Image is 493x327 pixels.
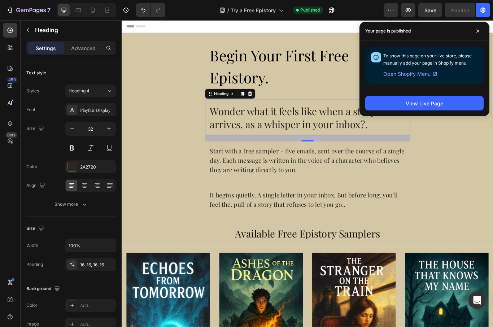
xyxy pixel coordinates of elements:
[406,100,443,107] div: View Live Page
[365,27,411,35] p: Your page is published
[26,88,39,94] div: Styles
[26,198,116,211] button: Show more
[445,3,475,17] button: Publish
[468,292,486,309] div: Open Intercom Messenger
[26,181,47,191] div: Align
[26,70,46,76] div: Text style
[26,224,45,234] div: Size
[3,3,54,17] button: 7
[136,3,165,17] div: Undo/Redo
[227,6,229,14] span: /
[26,302,38,309] div: Color
[365,96,484,110] button: View Live Page
[65,84,116,97] button: Heading 4
[26,124,45,134] div: Size
[35,26,113,34] p: Heading
[451,6,469,14] div: Publish
[69,88,90,94] span: Heading 4
[26,242,38,249] div: Width
[36,44,56,52] p: Settings
[66,239,115,252] input: Auto
[71,44,96,52] p: Advanced
[424,7,436,13] span: Save
[383,53,472,66] span: To show this page on your live store, please manually add your page in Shopify menu.
[54,201,88,208] div: Show more
[26,106,35,113] div: Font
[418,3,442,17] button: Save
[26,284,61,294] div: Background
[26,163,38,170] div: Color
[80,107,114,113] div: Playfair Display
[80,262,114,268] div: 16, 16, 16, 16
[80,164,114,170] div: 2A2720
[26,261,43,268] div: Padding
[7,77,17,83] div: 450
[300,7,320,13] span: Published
[5,132,17,138] div: Beta
[47,6,51,14] p: 7
[80,302,114,309] div: Add...
[383,70,431,78] span: Open Shopify Menu
[122,20,493,327] iframe: Design area
[231,6,276,14] span: Try a Free Epistory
